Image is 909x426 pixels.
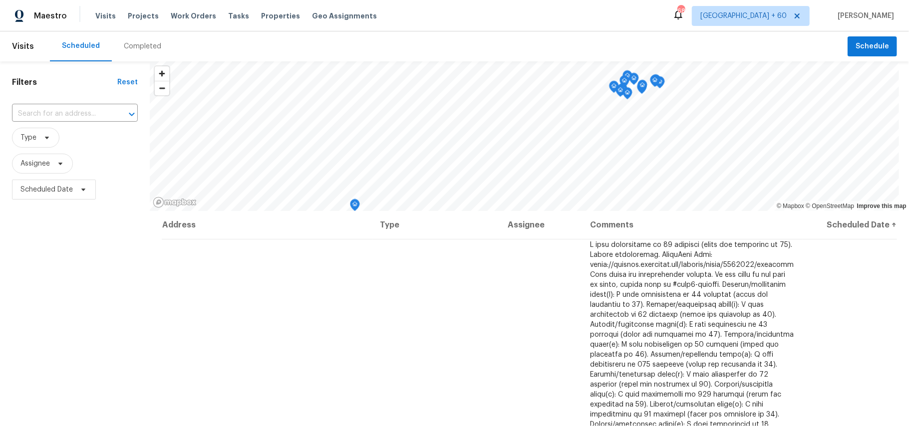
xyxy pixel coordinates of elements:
div: Map marker [609,81,619,96]
h1: Filters [12,77,117,87]
div: 686 [677,6,684,16]
div: Map marker [622,87,632,103]
span: Type [20,133,36,143]
span: Properties [261,11,300,21]
div: Map marker [615,85,625,100]
span: Schedule [856,40,889,53]
button: Zoom out [155,81,169,95]
span: [PERSON_NAME] [834,11,894,21]
th: Address [162,211,372,239]
span: Maestro [34,11,67,21]
span: Projects [128,11,159,21]
div: Map marker [629,73,639,88]
div: Map marker [637,80,647,95]
div: Map marker [651,74,661,90]
div: Map marker [637,82,647,97]
span: Tasks [228,12,249,19]
span: Work Orders [171,11,216,21]
span: Assignee [20,159,50,169]
canvas: Map [150,61,899,211]
div: Map marker [622,70,632,86]
input: Search for an address... [12,106,110,122]
span: Scheduled Date [20,185,73,195]
span: Visits [12,35,34,57]
div: Map marker [650,75,660,90]
span: Geo Assignments [312,11,377,21]
div: Map marker [619,75,629,91]
div: Scheduled [62,41,100,51]
span: Visits [95,11,116,21]
th: Scheduled Date ↑ [803,211,897,239]
th: Assignee [500,211,582,239]
a: Mapbox homepage [153,197,197,208]
div: Map marker [350,199,360,214]
a: Improve this map [857,203,907,210]
a: Mapbox [777,203,804,210]
a: OpenStreetMap [806,203,854,210]
button: Open [125,107,139,121]
div: Reset [117,77,138,87]
th: Comments [582,211,803,239]
button: Zoom in [155,66,169,81]
th: Type [372,211,500,239]
button: Schedule [848,36,897,57]
span: [GEOGRAPHIC_DATA] + 60 [700,11,787,21]
div: Completed [124,41,161,51]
